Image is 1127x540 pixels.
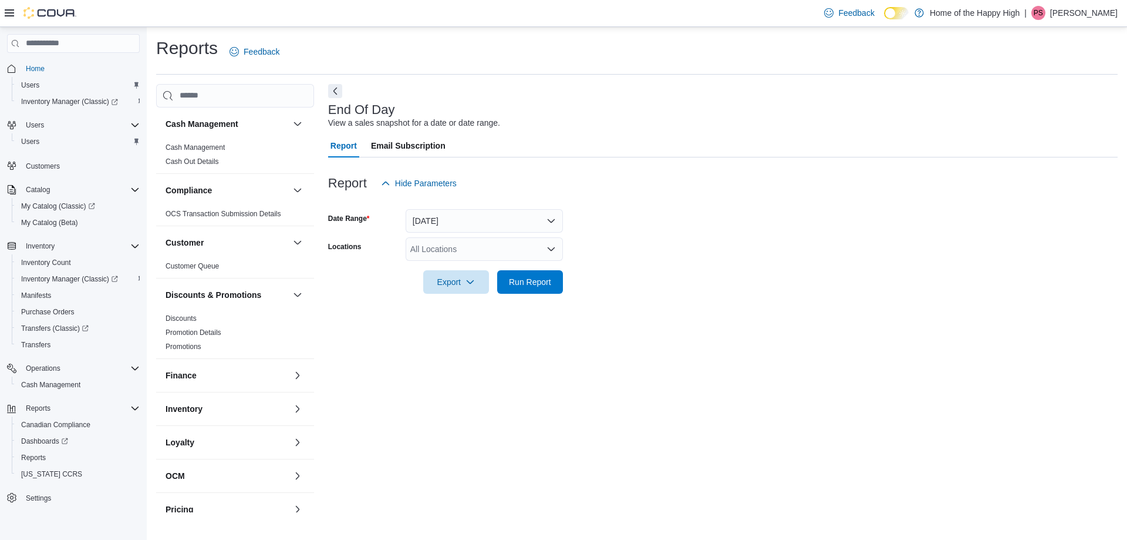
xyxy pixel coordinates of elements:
span: Manifests [16,289,140,303]
span: Purchase Orders [16,305,140,319]
div: Compliance [156,207,314,226]
span: Canadian Compliance [16,418,140,432]
h3: Compliance [166,185,212,196]
button: [DATE] [406,209,563,233]
a: Transfers [16,338,55,352]
h3: Finance [166,370,197,381]
span: Dark Mode [884,19,885,20]
span: Inventory Manager (Classic) [16,95,140,109]
h3: Loyalty [166,437,194,448]
div: Paige Stocki [1031,6,1045,20]
h3: Customer [166,237,204,249]
span: Feedback [838,7,874,19]
button: Users [12,77,144,93]
span: My Catalog (Beta) [16,216,140,230]
button: Users [2,117,144,133]
span: Cash Management [166,143,225,152]
span: Users [21,137,39,146]
button: Pricing [166,504,288,515]
a: Inventory Manager (Classic) [12,93,144,110]
button: Catalog [21,183,55,197]
span: Inventory Manager (Classic) [21,97,118,106]
a: Canadian Compliance [16,418,95,432]
a: Dashboards [16,434,73,448]
a: My Catalog (Beta) [16,216,83,230]
span: Manifests [21,291,51,300]
button: Purchase Orders [12,304,144,320]
span: My Catalog (Beta) [21,218,78,227]
span: My Catalog (Classic) [21,202,95,211]
span: PS [1034,6,1043,20]
label: Date Range [328,214,370,223]
button: Inventory [2,238,144,254]
h3: Inventory [166,403,203,415]
button: Finance [166,370,288,381]
button: Inventory Count [12,254,144,271]
a: Promotion Details [166,328,221,337]
p: | [1024,6,1027,20]
span: Customer Queue [166,261,219,271]
span: Washington CCRS [16,467,140,481]
span: [US_STATE] CCRS [21,469,82,479]
span: Feedback [244,46,279,58]
label: Locations [328,242,362,251]
span: Settings [21,491,140,505]
img: Cova [23,7,76,19]
button: My Catalog (Beta) [12,214,144,231]
a: Discounts [166,314,197,323]
div: Customer [156,259,314,278]
h3: Cash Management [166,118,238,130]
span: Email Subscription [371,134,446,157]
h3: Discounts & Promotions [166,289,261,301]
span: Hide Parameters [395,177,457,189]
button: Pricing [291,502,305,516]
button: Compliance [291,183,305,197]
div: View a sales snapshot for a date or date range. [328,117,500,129]
a: Feedback [225,40,284,63]
span: Operations [26,364,60,373]
span: Users [16,78,140,92]
button: OCM [166,470,288,482]
button: Run Report [497,270,563,294]
span: Cash Management [16,378,140,392]
h1: Reports [156,36,218,60]
button: Loyalty [291,435,305,450]
a: My Catalog (Classic) [12,198,144,214]
button: Operations [2,360,144,377]
span: OCS Transaction Submission Details [166,209,281,219]
span: Users [21,81,39,90]
span: Transfers [16,338,140,352]
button: Compliance [166,185,288,196]
button: Users [12,133,144,150]
span: Cash Out Details [166,157,219,166]
span: Canadian Compliance [21,420,90,430]
button: Loyalty [166,437,288,448]
button: Export [423,270,489,294]
a: Reports [16,451,50,465]
button: Transfers [12,337,144,353]
button: Inventory [21,239,59,253]
a: Transfers (Classic) [16,321,93,336]
span: Reports [21,453,46,462]
span: Catalog [26,185,50,194]
button: Discounts & Promotions [291,288,305,302]
button: Open list of options [546,244,556,254]
a: Cash Management [16,378,85,392]
span: Reports [26,404,50,413]
button: Discounts & Promotions [166,289,288,301]
a: Home [21,62,49,76]
p: Home of the Happy High [930,6,1020,20]
a: Users [16,78,44,92]
button: Canadian Compliance [12,417,144,433]
a: Users [16,135,44,149]
span: Cash Management [21,380,80,390]
span: Inventory Manager (Classic) [16,272,140,286]
button: Cash Management [166,118,288,130]
h3: Report [328,176,367,190]
a: [US_STATE] CCRS [16,467,87,481]
button: Home [2,60,144,77]
h3: End Of Day [328,103,395,117]
a: OCS Transaction Submission Details [166,210,281,218]
p: [PERSON_NAME] [1050,6,1118,20]
span: Inventory [26,242,55,251]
